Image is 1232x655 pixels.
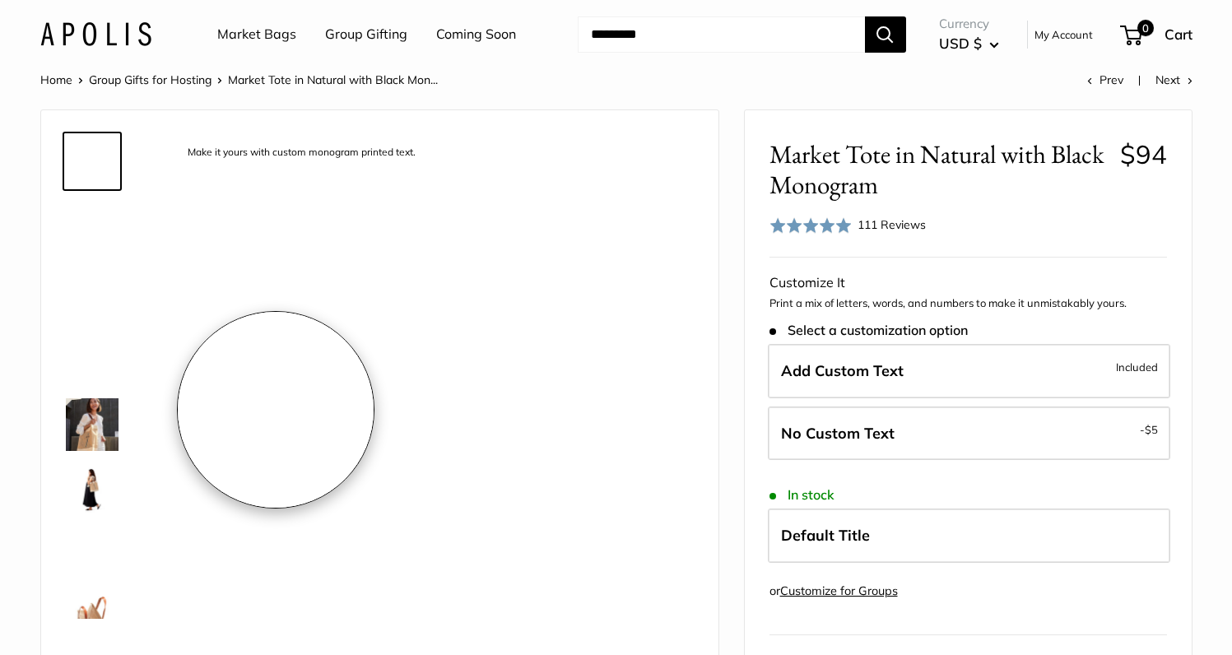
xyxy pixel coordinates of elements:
img: description_Spacious inner area with room for everything. [66,596,119,648]
div: or [769,580,898,602]
a: Next [1155,72,1192,87]
span: Add Custom Text [781,361,904,380]
button: Search [865,16,906,53]
span: $5 [1145,423,1158,436]
a: Customize for Groups [780,583,898,598]
a: Market Tote in Natural with Black Monogram [63,263,122,323]
span: 0 [1137,20,1153,36]
label: Leave Blank [768,406,1170,461]
span: 111 Reviews [858,217,926,232]
a: Market Tote in Natural with Black Monogram [63,329,122,388]
a: description_Spacious inner area with room for everything. [63,592,122,652]
label: Default Title [768,509,1170,563]
img: Apolis [40,22,151,46]
a: Market Tote in Natural with Black Monogram [63,197,122,257]
a: Group Gifts for Hosting [89,72,212,87]
span: Default Title [781,526,870,545]
span: Select a customization option [769,323,968,338]
span: Market Tote in Natural with Black Monogram [769,139,1108,200]
span: $94 [1120,138,1167,170]
a: My Account [1034,25,1093,44]
span: Cart [1165,26,1192,43]
span: USD $ [939,35,982,52]
p: Print a mix of letters, words, and numbers to make it unmistakably yours. [769,295,1167,312]
input: Search... [578,16,865,53]
label: Add Custom Text [768,344,1170,398]
a: Group Gifting [325,22,407,47]
a: 0 Cart [1122,21,1192,48]
a: Market Tote in Natural with Black Monogram [63,395,122,454]
div: Make it yours with custom monogram printed text. [179,142,424,164]
img: Market Tote in Natural with Black Monogram [66,398,119,451]
span: Currency [939,12,999,35]
button: USD $ [939,30,999,57]
a: Coming Soon [436,22,516,47]
a: Market Tote in Natural with Black Monogram [63,527,122,586]
img: Market Tote in Natural with Black Monogram [66,464,119,517]
span: Included [1116,357,1158,377]
span: - [1140,420,1158,439]
a: Prev [1087,72,1123,87]
a: Market Tote in Natural with Black Monogram [63,461,122,520]
span: No Custom Text [781,424,895,443]
span: In stock [769,487,835,503]
a: description_Make it yours with custom monogram printed text. [63,132,122,191]
a: Market Bags [217,22,296,47]
div: Customize It [769,271,1167,295]
a: Home [40,72,72,87]
span: Market Tote in Natural with Black Mon... [228,72,438,87]
nav: Breadcrumb [40,69,438,91]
